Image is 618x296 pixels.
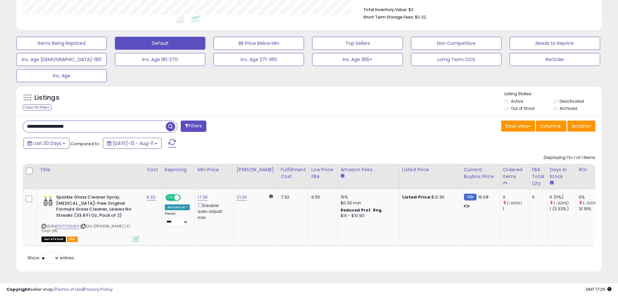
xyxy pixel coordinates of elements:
[42,224,130,233] span: | SKU: [PERSON_NAME] (3) 17401 2Pk
[181,121,206,132] button: Filters
[536,121,566,132] button: Columns
[16,69,107,82] button: Inv. Age
[560,98,584,104] label: Deactivated
[281,194,304,200] div: 7.32
[115,53,205,66] button: Inv. Age 181-270
[503,194,529,200] div: 0
[341,200,394,206] div: $0.30 min
[464,166,497,180] div: Current Buybox Price
[113,140,153,147] span: [DATE]-13 - Aug-11
[180,195,190,200] span: OFF
[363,5,590,13] li: $0
[103,138,162,149] button: [DATE]-13 - Aug-11
[341,166,397,173] div: Amazon Fees
[411,53,502,66] button: Lomg Term OOS
[28,255,74,261] span: Show: entries
[341,207,383,213] b: Reduced Prof. Rng.
[511,106,535,111] label: Out of Stock
[147,166,159,173] div: Cost
[550,166,573,180] div: Days In Stock
[540,123,561,129] span: Columns
[165,212,190,226] div: Preset:
[503,166,527,180] div: Ordered Items
[532,194,542,200] div: 0
[23,138,69,149] button: Last 30 Days
[507,200,522,206] small: (-100%)
[363,14,414,20] b: Short Term Storage Fees:
[341,213,394,219] div: $10 - $10.90
[501,121,535,132] button: Save View
[341,173,345,179] small: Amazon Fees.
[56,194,135,220] b: Sparkle Glass Cleaner Spray, [MEDICAL_DATA]-Free Original Formula Glass Cleaner, Leaves No Streak...
[147,194,156,200] a: 6.22
[55,286,83,292] a: Terms of Use
[42,194,55,207] img: 41FbIVAZv-L._SL40_.jpg
[33,140,61,147] span: Last 30 Days
[236,166,275,173] div: [PERSON_NAME]
[55,224,79,229] a: B09T77QM8N
[42,237,66,242] span: All listings that are currently out of stock and unavailable for purchase on Amazon
[67,237,78,242] span: FBA
[23,104,52,110] div: Clear All Filters
[567,121,595,132] button: Actions
[415,14,426,20] span: $0.32
[510,53,600,66] button: ReOrder
[311,194,333,200] div: 6.55
[16,37,107,50] button: Items Being Repriced
[511,98,523,104] label: Active
[213,53,304,66] button: Inv. Age 271-365
[166,195,174,200] span: ON
[583,200,598,206] small: (-100%)
[6,286,30,292] strong: Copyright
[213,37,304,50] button: BB Price Below Min
[198,194,208,200] a: 17.39
[532,166,544,187] div: FBA Total Qty
[411,37,502,50] button: Non Competitive
[402,194,456,200] div: $21.30
[503,206,529,212] div: 1
[402,194,432,200] b: Listed Price:
[198,166,231,173] div: Min Price
[34,93,59,102] h5: Listings
[363,7,407,12] b: Total Inventory Value:
[510,37,600,50] button: Needs to Reprice
[402,166,458,173] div: Listed Price
[236,194,247,200] a: 21.30
[560,106,577,111] label: Archived
[579,206,605,212] div: 31.19%
[198,202,229,221] div: Disable auto adjust min
[554,200,569,206] small: (-100%)
[16,53,107,66] button: Inv. Age [DEMOGRAPHIC_DATA]-180
[312,37,403,50] button: Top Sellers
[586,286,612,292] span: 2025-09-11 17:25 GMT
[464,194,477,200] small: FBM
[165,204,190,210] div: Amazon AI *
[478,194,489,200] span: 16.08
[550,180,553,186] small: Days In Stock.
[311,166,335,180] div: Low Price FBA
[6,287,113,293] div: seller snap | |
[40,166,141,173] div: Title
[115,37,205,50] button: Default
[504,91,602,97] p: Listing States:
[312,53,403,66] button: Inv. Age 365+
[165,166,192,173] div: Repricing
[341,194,394,200] div: 15%
[544,155,595,161] div: Displaying 1 to 1 of 1 items
[84,286,113,292] a: Privacy Policy
[550,206,576,212] div: 1 (3.33%)
[579,194,605,200] div: 0%
[550,194,576,200] div: 0 (0%)
[70,141,100,147] span: Compared to:
[281,166,306,180] div: Fulfillment Cost
[579,166,602,173] div: ROI
[42,194,139,241] div: ASIN:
